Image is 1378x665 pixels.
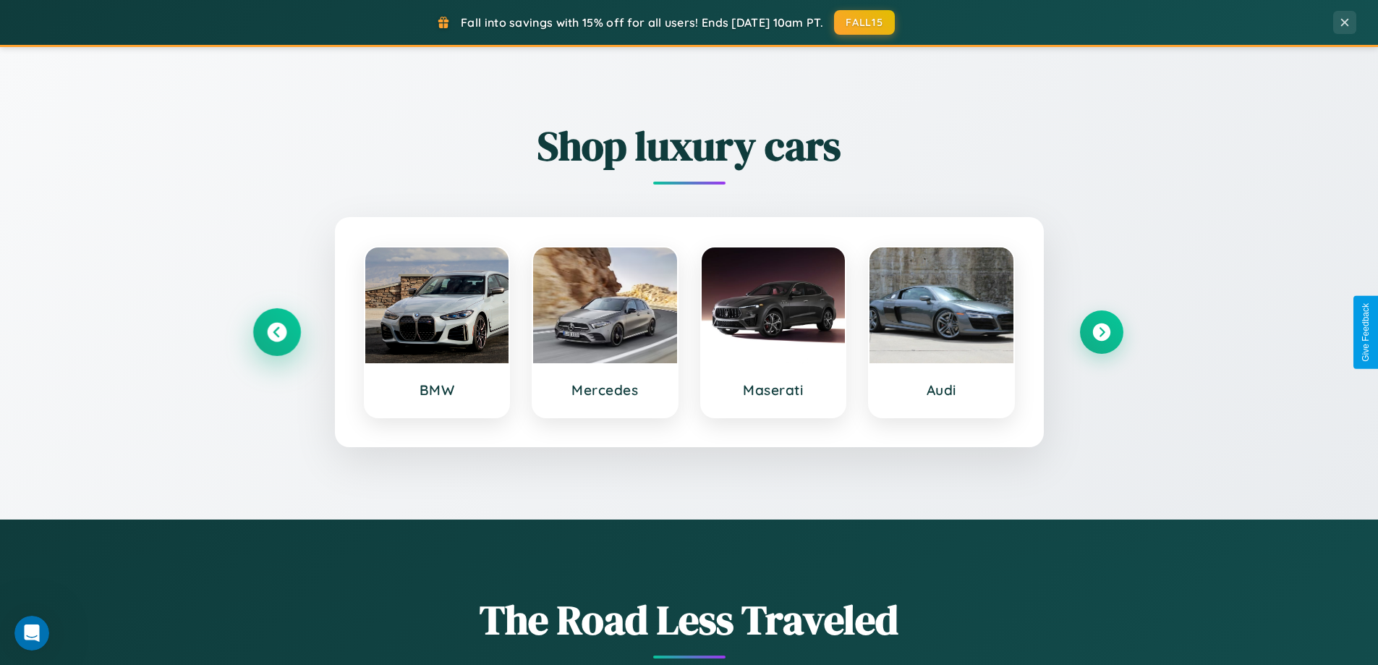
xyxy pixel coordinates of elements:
[884,381,999,399] h3: Audi
[1361,303,1371,362] div: Give Feedback
[380,381,495,399] h3: BMW
[548,381,663,399] h3: Mercedes
[14,616,49,651] iframe: Intercom live chat
[255,118,1123,174] h2: Shop luxury cars
[461,15,823,30] span: Fall into savings with 15% off for all users! Ends [DATE] 10am PT.
[716,381,831,399] h3: Maserati
[834,10,895,35] button: FALL15
[255,592,1123,648] h1: The Road Less Traveled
